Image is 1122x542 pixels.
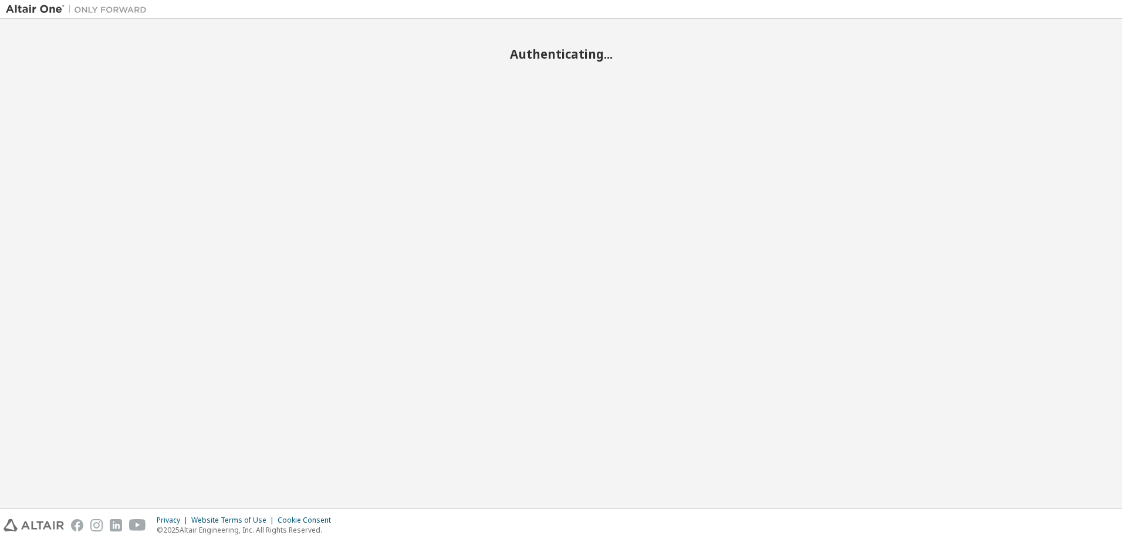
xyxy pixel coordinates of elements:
[191,516,278,525] div: Website Terms of Use
[157,525,338,535] p: © 2025 Altair Engineering, Inc. All Rights Reserved.
[4,519,64,531] img: altair_logo.svg
[129,519,146,531] img: youtube.svg
[157,516,191,525] div: Privacy
[6,4,153,15] img: Altair One
[110,519,122,531] img: linkedin.svg
[278,516,338,525] div: Cookie Consent
[6,46,1116,62] h2: Authenticating...
[71,519,83,531] img: facebook.svg
[90,519,103,531] img: instagram.svg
